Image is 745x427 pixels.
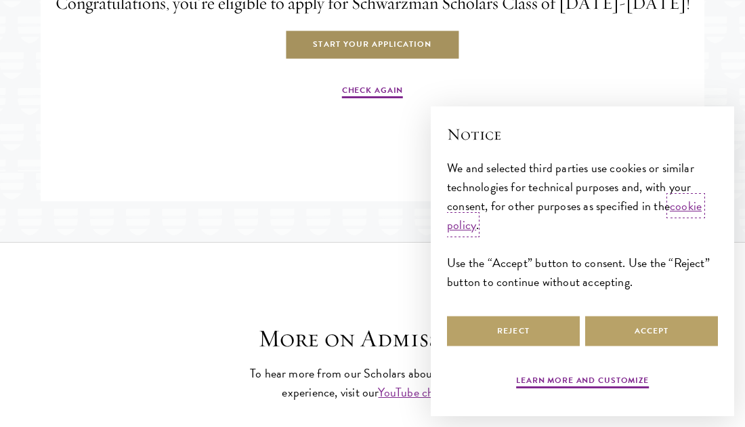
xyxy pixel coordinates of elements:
[342,84,403,100] a: Check Again
[163,324,582,353] h3: More on Admissions
[516,374,649,390] button: Learn more and customize
[447,123,718,146] h2: Notice
[447,197,702,234] a: cookie policy
[284,30,460,60] a: Start Your Application
[447,159,718,292] div: We and selected third parties use cookies or similar technologies for technical purposes and, wit...
[240,364,505,402] p: To hear more from our Scholars about the student experience, visit our .
[585,316,718,346] button: Accept
[447,316,580,346] button: Reject
[378,383,460,401] a: YouTube channel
